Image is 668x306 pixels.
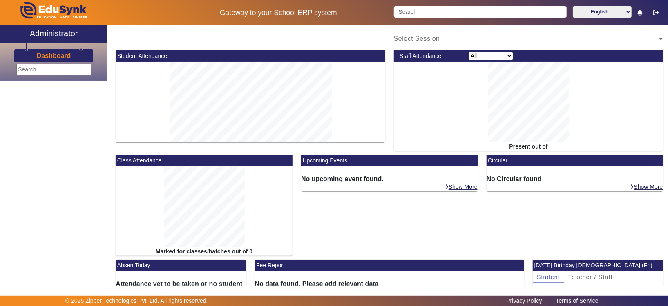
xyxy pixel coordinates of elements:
div: Present out of [394,142,664,151]
div: Staff Attendance [395,52,464,60]
h6: No data found. Please add relevant data [255,280,525,288]
a: Terms of Service [552,295,603,306]
span: Student [537,274,560,280]
h5: Gateway to your School ERP system [172,9,385,17]
a: Privacy Policy [503,295,546,306]
a: Dashboard [36,51,71,60]
a: Show More [445,183,478,191]
span: Teacher / Staff [568,274,613,280]
mat-card-header: Fee Report [255,260,525,271]
th: Roll No. [573,283,624,297]
mat-card-header: [DATE] Birthday [DEMOGRAPHIC_DATA] (Fri) [533,260,663,271]
h6: Attendance yet to be taken or no student found absent [DATE]. [116,280,246,295]
mat-card-header: AbsentToday [116,260,246,271]
span: Select Session [394,35,440,42]
a: Administrator [0,25,107,43]
h2: Administrator [30,29,78,38]
p: © 2025 Zipper Technologies Pvt. Ltd. All rights reserved. [65,297,208,305]
h3: Dashboard [37,52,71,60]
mat-card-header: Student Attendance [116,50,385,62]
th: Class [624,283,663,297]
mat-card-header: Circular [487,155,664,166]
h6: No upcoming event found. [301,175,478,183]
div: Marked for classes/batches out of 0 [116,247,293,256]
input: Search [394,6,567,18]
h6: No Circular found [487,175,664,183]
input: Search... [16,64,91,75]
a: Show More [630,183,664,191]
th: Name [533,283,573,297]
mat-card-header: Upcoming Events [301,155,478,166]
mat-card-header: Class Attendance [116,155,293,166]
